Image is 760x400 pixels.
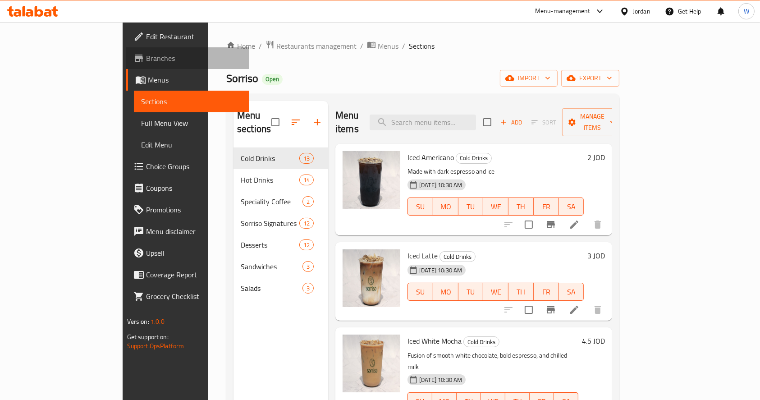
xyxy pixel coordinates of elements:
button: FR [534,283,559,301]
span: Grocery Checklist [146,291,243,302]
div: Sorriso Signatures12 [233,212,328,234]
button: Branch-specific-item [540,214,562,235]
span: Manage items [569,111,615,133]
button: MO [433,283,458,301]
a: Edit menu item [569,304,580,315]
span: 3 [303,284,313,293]
span: Iced Latte [407,249,438,262]
span: Select to update [519,215,538,234]
span: SU [412,200,430,213]
div: Cold Drinks [463,336,499,347]
button: WE [483,283,508,301]
div: Speciality Coffee2 [233,191,328,212]
span: 12 [300,219,313,228]
div: Desserts12 [233,234,328,256]
span: Menus [148,74,243,85]
p: Made with dark espresso and ice [407,166,584,177]
div: Jordan [633,6,650,16]
span: Cold Drinks [456,153,491,163]
span: Hot Drinks [241,175,299,185]
span: Branches [146,53,243,64]
span: 12 [300,241,313,249]
span: 3 [303,262,313,271]
div: Menu-management [535,6,591,17]
a: Edit Restaurant [126,26,250,47]
img: Iced White Mocha [343,335,400,392]
span: [DATE] 10:30 AM [416,181,466,189]
span: Full Menu View [141,118,243,129]
span: FR [537,200,555,213]
span: Select section first [526,115,562,129]
span: Cold Drinks [241,153,299,164]
button: Add section [307,111,328,133]
a: Support.OpsPlatform [127,340,184,352]
span: Cold Drinks [440,252,475,262]
div: items [299,153,314,164]
div: Cold Drinks13 [233,147,328,169]
span: [DATE] 10:30 AM [416,376,466,384]
button: Manage items [562,108,623,136]
div: Cold Drinks [456,153,492,164]
span: TH [512,200,530,213]
button: Branch-specific-item [540,299,562,321]
span: Restaurants management [276,41,357,51]
h2: Menu items [335,109,359,136]
h6: 3 JOD [587,249,605,262]
button: WE [483,198,508,216]
button: TU [458,198,484,216]
img: Iced Americano [343,151,400,209]
div: items [302,283,314,294]
button: MO [433,198,458,216]
span: TU [462,200,480,213]
span: MO [437,200,455,213]
span: WE [487,200,505,213]
span: TH [512,285,530,299]
a: Upsell [126,242,250,264]
span: Menu disclaimer [146,226,243,237]
span: SA [563,200,581,213]
button: delete [587,299,609,321]
span: Edit Menu [141,139,243,150]
span: Edit Restaurant [146,31,243,42]
span: WE [487,285,505,299]
a: Restaurants management [266,40,357,52]
span: Sandwiches [241,261,302,272]
a: Edit Menu [134,134,250,156]
h6: 4.5 JOD [582,335,605,347]
button: Add [497,115,526,129]
a: Choice Groups [126,156,250,177]
span: Sorriso Signatures [241,218,299,229]
li: / [360,41,363,51]
div: Desserts [241,239,299,250]
a: Promotions [126,199,250,221]
span: Coupons [146,183,243,193]
div: Salads3 [233,277,328,299]
div: items [302,261,314,272]
span: SU [412,285,430,299]
span: FR [537,285,555,299]
span: Cold Drinks [464,337,499,347]
span: Get support on: [127,331,169,343]
span: Coverage Report [146,269,243,280]
img: Iced Latte [343,249,400,307]
button: import [500,70,558,87]
input: search [370,115,476,130]
span: 1.0.0 [151,316,165,327]
span: Open [262,75,283,83]
span: 13 [300,154,313,163]
div: Hot Drinks14 [233,169,328,191]
button: SA [559,283,584,301]
span: Select to update [519,300,538,319]
span: Sections [141,96,243,107]
a: Menu disclaimer [126,221,250,242]
span: Menus [378,41,398,51]
button: TH [508,198,534,216]
a: Branches [126,47,250,69]
span: Speciality Coffee [241,196,302,207]
p: Fusion of smooth white chocolate, bold espresso, and chilled milk [407,350,578,372]
button: SU [407,283,433,301]
div: items [299,218,314,229]
span: Select section [478,113,497,132]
